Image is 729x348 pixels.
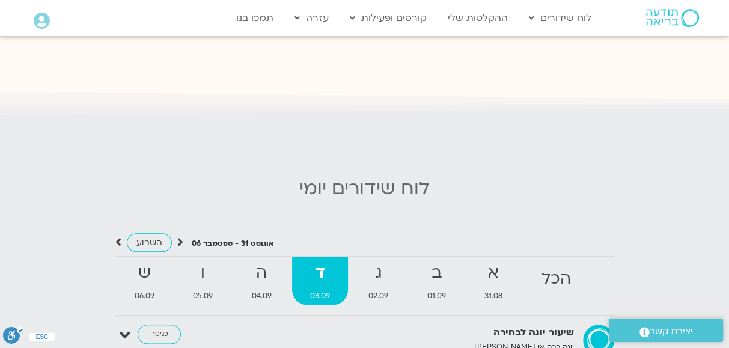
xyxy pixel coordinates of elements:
a: תמכו בנו [230,7,279,29]
span: יצירת קשר [650,323,693,340]
a: יצירת קשר [609,319,723,342]
a: ד03.09 [292,257,348,305]
a: כניסה [138,325,181,344]
span: 03.09 [292,290,348,302]
span: 06.09 [117,290,172,302]
a: ה04.09 [233,257,289,305]
strong: ב [409,260,464,287]
a: הכל [523,257,588,305]
span: 05.09 [175,290,231,302]
span: 01.09 [409,290,464,302]
a: ג02.09 [350,257,406,305]
strong: ו [175,260,231,287]
span: השבוע [136,237,162,248]
strong: ה [233,260,289,287]
strong: ג [350,260,406,287]
a: ו05.09 [175,257,231,305]
span: 31.08 [466,290,520,302]
h2: לוח שידורים יומי [6,178,723,199]
strong: שיעור יוגה לבחירה [279,325,574,341]
a: עזרה [288,7,335,29]
span: 04.09 [233,290,289,302]
p: אוגוסט 31 - ספטמבר 06 [192,237,274,250]
strong: א [466,260,520,287]
strong: הכל [523,266,588,293]
a: א31.08 [466,257,520,305]
img: תודעה בריאה [646,9,699,27]
a: ש06.09 [117,257,172,305]
strong: ש [117,260,172,287]
a: קורסים ופעילות [344,7,433,29]
a: ההקלטות שלי [442,7,514,29]
a: ב01.09 [409,257,464,305]
span: 02.09 [350,290,406,302]
a: לוח שידורים [523,7,597,29]
strong: ד [292,260,348,287]
a: השבוע [127,233,172,252]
